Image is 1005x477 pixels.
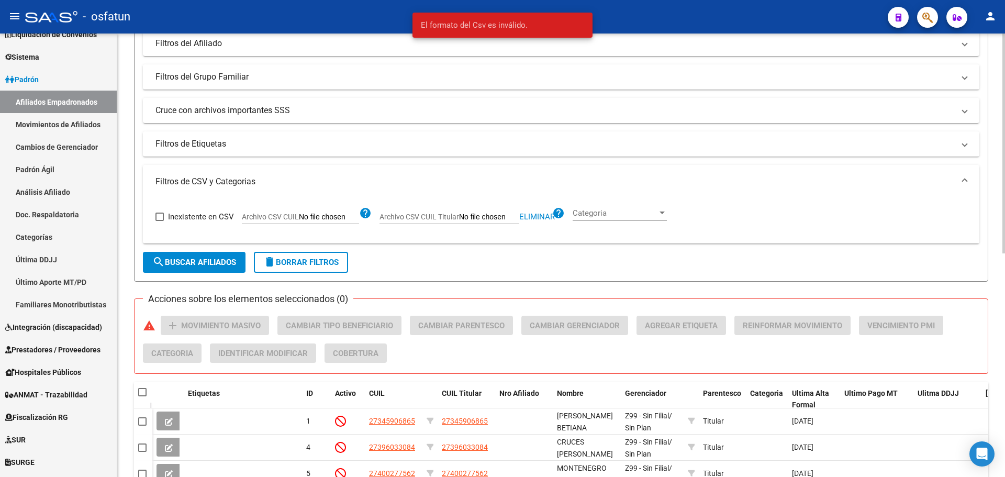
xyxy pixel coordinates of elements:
button: Cambiar Gerenciador [521,316,628,335]
span: Ultima Alta Formal [792,389,829,409]
span: Titular [703,443,724,451]
span: Categoria [151,349,193,358]
button: Reinformar Movimiento [734,316,851,335]
button: Buscar Afiliados [143,252,245,273]
span: Archivo CSV CUIL [242,213,299,221]
datatable-header-cell: Parentesco [699,382,746,417]
div: [DATE] [792,415,836,427]
span: Hospitales Públicos [5,367,81,378]
span: Eliminar [519,212,555,221]
button: Agregar Etiqueta [636,316,726,335]
datatable-header-cell: Activo [331,382,365,417]
span: [PERSON_NAME] BETIANA [557,412,613,432]
span: Reinformar Movimiento [743,321,842,330]
button: Categoria [143,343,202,363]
button: Identificar Modificar [210,343,316,363]
span: Parentesco [703,389,741,397]
input: Archivo CSV CUIL Titular [459,213,519,222]
span: Nro Afiliado [499,389,539,397]
span: Z99 - Sin Filial [625,464,669,472]
div: [DATE] [792,441,836,453]
datatable-header-cell: ID [302,382,331,417]
span: Integración (discapacidad) [5,321,102,333]
button: Movimiento Masivo [161,316,269,335]
mat-icon: person [984,10,997,23]
span: 27345906865 [369,417,415,425]
span: Padrón [5,74,39,85]
span: El formato del Csv es inválido. [421,20,528,30]
span: - osfatun [83,5,130,28]
span: Fiscalización RG [5,412,68,423]
span: SURGE [5,457,35,468]
mat-panel-title: Cruce con archivos importantes SSS [155,105,954,116]
mat-icon: add [166,319,179,332]
span: Ulitma DDJJ [918,389,959,397]
span: Gerenciador [625,389,666,397]
mat-icon: warning [143,319,155,332]
datatable-header-cell: Etiquetas [184,382,302,417]
datatable-header-cell: Nombre [553,382,621,417]
h3: Acciones sobre los elementos seleccionados (0) [143,292,353,306]
datatable-header-cell: Ultimo Pago MT [840,382,913,417]
datatable-header-cell: Nro Afiliado [495,382,553,417]
span: Ultimo Pago MT [844,389,898,397]
span: Inexistente en CSV [168,210,234,223]
span: ANMAT - Trazabilidad [5,389,87,401]
span: Sistema [5,51,39,63]
button: Cobertura [325,343,387,363]
mat-panel-title: Filtros de Etiquetas [155,138,954,150]
mat-expansion-panel-header: Cruce con archivos importantes SSS [143,98,979,123]
mat-icon: search [152,256,165,268]
span: Borrar Filtros [263,258,339,267]
span: SUR [5,434,26,446]
span: CUIL Titular [442,389,482,397]
mat-expansion-panel-header: Filtros de Etiquetas [143,131,979,157]
span: Liquidación de Convenios [5,29,97,40]
span: Z99 - Sin Filial [625,438,669,446]
span: Etiquetas [188,389,220,397]
span: 1 [306,417,310,425]
mat-panel-title: Filtros de CSV y Categorias [155,176,954,187]
span: 27396033084 [369,443,415,451]
span: 27345906865 [442,417,488,425]
mat-expansion-panel-header: Filtros de CSV y Categorias [143,165,979,198]
span: Archivo CSV CUIL Titular [379,213,459,221]
span: Nombre [557,389,584,397]
span: Cambiar Gerenciador [530,321,620,330]
button: Borrar Filtros [254,252,348,273]
mat-expansion-panel-header: Filtros del Afiliado [143,31,979,56]
span: Cobertura [333,349,378,358]
span: Categoria [750,389,783,397]
span: Buscar Afiliados [152,258,236,267]
span: Z99 - Sin Filial [625,412,669,420]
div: Filtros de CSV y Categorias [143,198,979,243]
span: ID [306,389,313,397]
datatable-header-cell: Ulitma DDJJ [913,382,981,417]
mat-icon: delete [263,256,276,268]
span: Cambiar Tipo Beneficiario [286,321,393,330]
span: 27396033084 [442,443,488,451]
mat-panel-title: Filtros del Grupo Familiar [155,71,954,83]
span: Agregar Etiqueta [645,321,718,330]
datatable-header-cell: CUIL Titular [438,382,495,417]
div: Open Intercom Messenger [969,441,995,467]
datatable-header-cell: Categoria [746,382,788,417]
span: Identificar Modificar [218,349,308,358]
button: Cambiar Tipo Beneficiario [277,316,401,335]
span: 4 [306,443,310,451]
button: Cambiar Parentesco [410,316,513,335]
mat-panel-title: Filtros del Afiliado [155,38,954,49]
button: Eliminar [519,214,555,220]
span: CUIL [369,389,385,397]
span: Categoria [573,208,657,218]
datatable-header-cell: Gerenciador [621,382,684,417]
button: Vencimiento PMI [859,316,943,335]
span: CRUCES [PERSON_NAME] [557,438,613,458]
span: Movimiento Masivo [181,321,261,330]
datatable-header-cell: Ultima Alta Formal [788,382,840,417]
mat-icon: menu [8,10,21,23]
mat-icon: help [359,207,372,219]
datatable-header-cell: CUIL [365,382,422,417]
span: Cambiar Parentesco [418,321,505,330]
span: Titular [703,417,724,425]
